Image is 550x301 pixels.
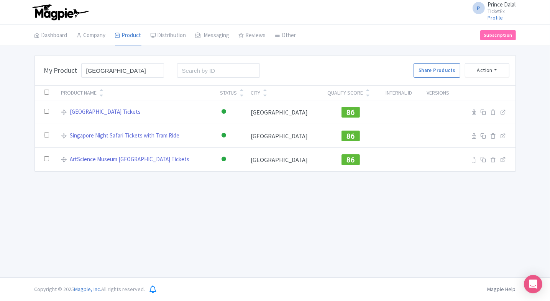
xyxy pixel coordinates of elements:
[34,25,67,46] a: Dashboard
[151,25,186,46] a: Distribution
[378,86,420,100] th: Internal ID
[346,132,355,140] span: 86
[115,25,141,46] a: Product
[524,275,542,293] div: Open Intercom Messenger
[341,107,360,115] a: 86
[31,4,90,21] img: logo-ab69f6fb50320c5b225c76a69d11143b.png
[195,25,230,46] a: Messaging
[488,14,503,21] a: Profile
[70,108,141,116] a: [GEOGRAPHIC_DATA] Tickets
[220,106,228,118] div: Active
[30,285,150,293] div: Copyright © 2025 All rights reserved.
[77,25,106,46] a: Company
[70,131,179,140] a: Singapore Night Safari Tickets with Tram Ride
[246,100,323,124] td: [GEOGRAPHIC_DATA]
[341,131,360,139] a: 86
[177,63,260,78] input: Search by ID
[220,154,228,165] div: Active
[246,148,323,172] td: [GEOGRAPHIC_DATA]
[468,2,516,14] a: P Prince Dalal TicketEx
[488,286,516,293] a: Magpie Help
[465,63,509,77] button: Action
[275,25,296,46] a: Other
[420,86,456,100] th: Versions
[220,130,228,141] div: Active
[81,63,164,78] input: Search / Filter
[473,2,485,14] span: P
[246,124,323,148] td: [GEOGRAPHIC_DATA]
[346,156,355,164] span: 86
[44,66,77,75] h3: My Product
[70,155,189,164] a: ArtScience Museum [GEOGRAPHIC_DATA] Tickets
[251,89,260,97] div: City
[346,108,355,116] span: 86
[328,89,363,97] div: Quality Score
[239,25,266,46] a: Reviews
[488,9,516,14] small: TicketEx
[74,286,102,293] span: Magpie, Inc.
[341,155,360,162] a: 86
[414,63,460,78] a: Share Products
[480,30,516,40] a: Subscription
[61,89,97,97] div: Product Name
[220,89,237,97] div: Status
[488,1,516,8] span: Prince Dalal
